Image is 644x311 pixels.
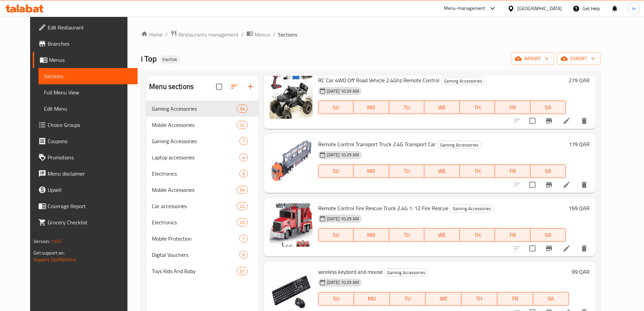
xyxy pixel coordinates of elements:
span: Edit Menu [44,105,132,113]
span: Restaurants management [178,30,239,39]
div: Gaming Accessories [441,77,485,85]
button: WE [424,228,460,242]
div: items [239,251,248,259]
div: Electronics3 [146,165,259,182]
div: Menu-management [444,4,485,13]
button: FR [495,101,530,114]
span: SA [533,103,563,112]
span: Sections [278,30,297,39]
div: items [237,121,247,129]
span: [DATE] 10:29 AM [324,216,362,222]
span: Choice Groups [48,121,132,129]
span: Select to update [525,241,540,256]
span: Mobile Accessories [152,121,237,129]
nav: breadcrumb [141,30,600,39]
span: TU [392,103,422,112]
button: Branch-specific-item [541,240,557,257]
div: items [237,267,247,275]
button: Branch-specific-item [541,113,557,129]
div: items [237,105,247,113]
h6: 279 QAR [569,75,590,85]
span: WE [428,294,459,304]
span: TH [464,294,495,304]
div: Laptop accessories [152,153,239,161]
span: Menus [255,30,270,39]
a: Grocery Checklist [33,214,138,230]
span: Gaming Accessories [152,105,237,113]
span: i Top [141,51,157,66]
span: SA [533,166,563,176]
span: Version: [33,237,50,246]
span: Digital Vouchers [152,251,239,259]
span: WE [427,103,457,112]
img: Remote Control Transport Truck 2.4G Transport Car [269,139,313,183]
button: SU [318,292,354,306]
span: Gaming Accessories [384,269,428,276]
img: wireless keybord and mouse [269,267,313,310]
button: Add section [242,79,259,95]
button: FR [497,292,533,306]
span: Electronics [152,170,239,178]
div: Toys Kids And Baby [152,267,237,275]
span: SA [536,294,566,304]
span: SA [533,230,563,240]
a: Full Menu View [39,84,138,101]
a: Menu disclaimer [33,165,138,182]
span: Coverage Report [48,202,132,210]
span: 7 [240,138,247,145]
li: / [241,30,244,39]
span: 22 [237,203,247,209]
span: SU [321,103,351,112]
button: MO [354,164,389,178]
li: / [165,30,168,39]
button: MO [354,228,389,242]
div: items [237,218,247,226]
div: items [239,137,248,145]
span: Menus [49,56,132,64]
span: 31 [237,268,247,274]
a: Sections [39,68,138,84]
img: Remote Control Fire Rescue Truck 2.4G 1: 12 Fire Rescue [269,203,313,247]
span: 6 [240,252,247,258]
span: Inactive [160,57,180,62]
span: SU [321,294,352,304]
span: MO [357,294,387,304]
span: Coupons [48,137,132,145]
h2: Menu sections [149,82,194,92]
div: Car accessories22 [146,198,259,214]
span: Electronics [152,218,237,226]
a: Restaurants management [170,30,239,39]
span: export [562,54,595,63]
span: 3 [240,171,247,177]
span: 4 [240,154,247,161]
button: WE [424,101,460,114]
button: TU [389,164,425,178]
span: m [632,5,636,12]
div: items [239,235,248,243]
span: Full Menu View [44,88,132,96]
h6: 99 QAR [572,267,590,276]
button: WE [424,164,460,178]
button: TH [460,228,495,242]
span: FR [500,294,530,304]
button: Branch-specific-item [541,177,557,193]
div: Digital Vouchers6 [146,247,259,263]
div: [GEOGRAPHIC_DATA] [517,5,562,12]
span: Gaming Accessories [152,137,239,145]
button: TH [460,164,495,178]
a: Edit Restaurant [33,19,138,36]
div: Toys Kids And Baby31 [146,263,259,279]
div: Laptop accessories4 [146,149,259,165]
div: Gaming Accessories7 [146,133,259,149]
span: Gaming Accessories [450,205,494,213]
span: WE [427,230,457,240]
span: TU [392,166,422,176]
span: Car accessories [152,202,237,210]
span: Select all sections [212,80,226,94]
button: SU [318,164,354,178]
span: Grocery Checklist [48,218,132,226]
span: Remote Control Transport Truck 2.4G Transport Car [318,139,436,149]
div: Mobile Protection1 [146,230,259,247]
